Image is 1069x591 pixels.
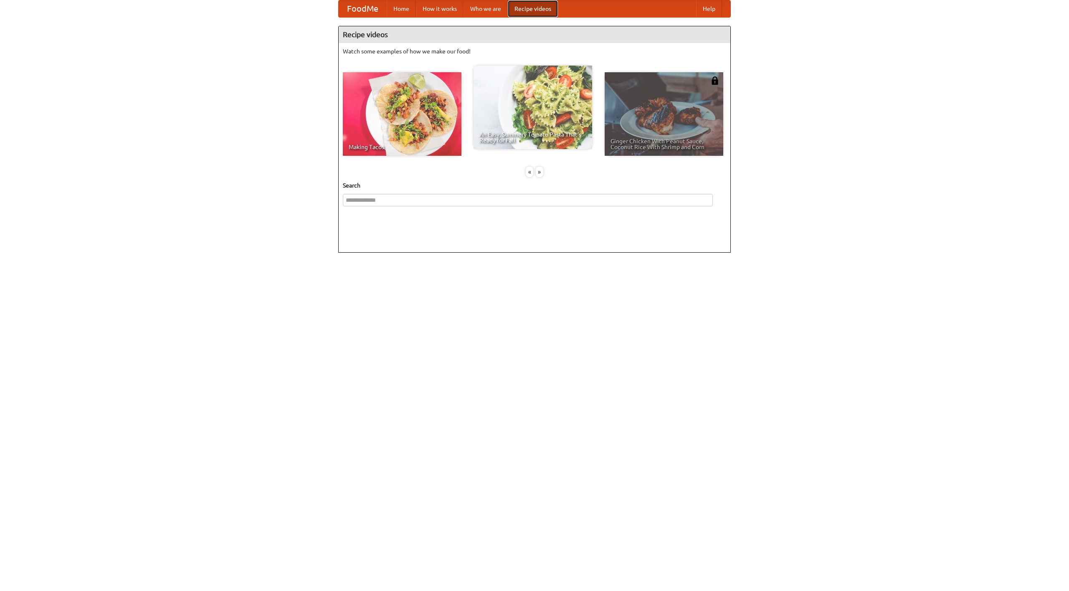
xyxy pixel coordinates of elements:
a: Home [387,0,416,17]
a: FoodMe [339,0,387,17]
a: How it works [416,0,464,17]
h4: Recipe videos [339,26,730,43]
span: Making Tacos [349,144,456,150]
h5: Search [343,181,726,190]
img: 483408.png [711,76,719,85]
a: Who we are [464,0,508,17]
a: Recipe videos [508,0,558,17]
a: Making Tacos [343,72,461,156]
a: An Easy, Summery Tomato Pasta That's Ready for Fall [474,66,592,149]
div: » [536,167,543,177]
p: Watch some examples of how we make our food! [343,47,726,56]
span: An Easy, Summery Tomato Pasta That's Ready for Fall [479,132,586,143]
a: Help [696,0,722,17]
div: « [526,167,533,177]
